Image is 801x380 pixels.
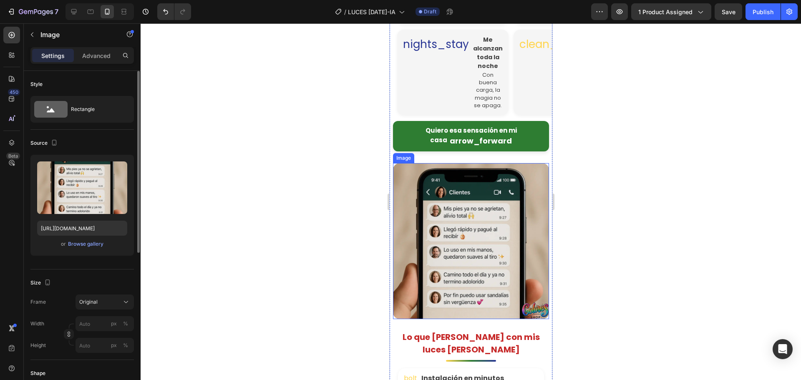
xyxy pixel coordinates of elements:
div: Rectangle [71,100,122,119]
div: px [111,320,117,327]
div: Browse gallery [68,240,103,248]
p: Advanced [82,51,111,60]
span: 1 product assigned [638,8,693,16]
img: preview-image [37,161,127,214]
div: Beta [6,153,20,159]
div: 450 [8,89,20,96]
div: Publish [753,8,773,16]
button: px [121,340,131,350]
span: bolt [14,350,28,360]
span: clean_hands [130,13,202,29]
span: or [61,239,66,249]
div: Style [30,81,43,88]
iframe: Design area [390,23,552,380]
button: Publish [746,3,781,20]
div: Undo/Redo [157,3,191,20]
div: Source [30,138,59,149]
div: Open Intercom Messenger [773,339,793,359]
div: Size [30,277,53,289]
div: Shape [30,370,45,377]
button: Browse gallery [68,240,104,248]
a: Quiero esa sensación en mi casa [3,98,159,128]
span: Save [722,8,736,15]
p: Settings [41,51,65,60]
label: Width [30,320,44,327]
input: px% [76,316,134,331]
button: % [109,319,119,329]
label: Frame [30,298,46,306]
span: / [344,8,346,16]
span: LUCES [DATE]-IA [348,8,395,16]
button: 7 [3,3,62,20]
div: % [123,342,128,349]
div: px [111,342,117,349]
input: https://example.com/image.jpg [37,221,127,236]
span: arrow_forward [60,112,122,123]
div: % [123,320,128,327]
div: Image [5,131,23,138]
button: % [109,340,119,350]
span: Draft [424,8,436,15]
h1: Lo que [PERSON_NAME] con mis luces [PERSON_NAME] [3,307,159,332]
label: Height [30,342,46,349]
p: 7 [55,7,58,17]
span: Original [79,298,98,306]
button: 1 product assigned [631,3,711,20]
button: px [121,319,131,329]
h2: Instalación en minutos [32,350,114,360]
p: Image [40,30,111,40]
button: Original [76,294,134,310]
input: px% [76,338,134,353]
button: Save [715,3,742,20]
